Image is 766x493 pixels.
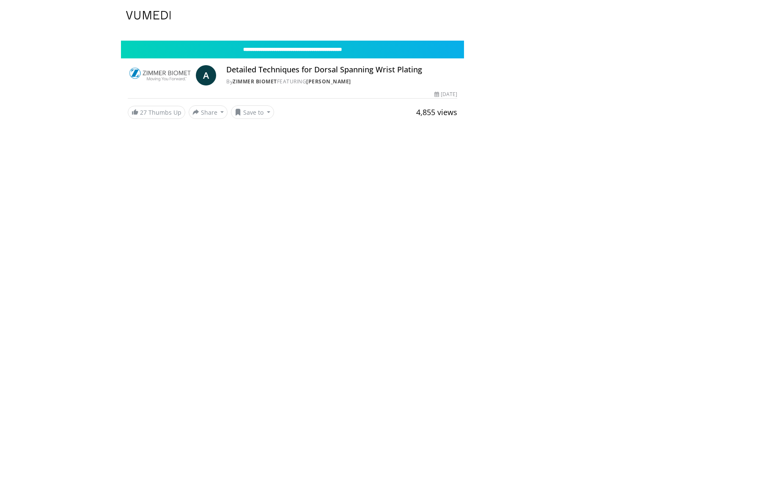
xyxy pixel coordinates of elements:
img: Zimmer Biomet [128,65,193,85]
span: 27 [140,108,147,116]
a: [PERSON_NAME] [306,78,351,85]
a: Zimmer Biomet [233,78,277,85]
span: 4,855 views [416,107,457,117]
button: Share [189,105,228,119]
div: By FEATURING [226,78,457,85]
a: 27 Thumbs Up [128,106,185,119]
div: [DATE] [434,91,457,98]
h4: Detailed Techniques for Dorsal Spanning Wrist Plating [226,65,457,74]
img: VuMedi Logo [126,11,171,19]
button: Save to [231,105,274,119]
a: A [196,65,216,85]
